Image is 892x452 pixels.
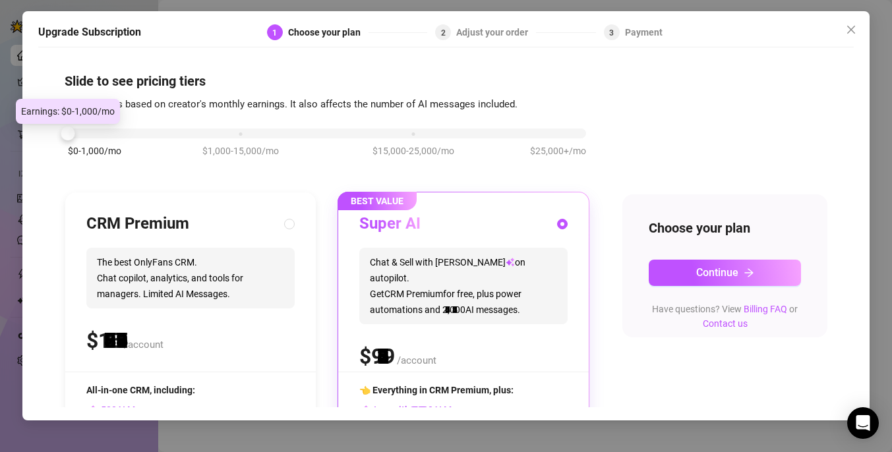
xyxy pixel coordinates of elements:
[359,344,395,369] span: $
[359,405,487,415] span: Izzy with AI Messages
[86,328,122,353] span: $
[272,28,277,38] span: 1
[359,248,568,324] span: Chat & Sell with [PERSON_NAME] on autopilot. Get CRM Premium for free, plus power automations and...
[652,304,798,329] span: Have questions? View or
[68,144,121,158] span: $0-1,000/mo
[65,72,827,90] h4: Slide to see pricing tiers
[86,405,170,415] span: AI Messages
[841,24,862,35] span: Close
[841,19,862,40] button: Close
[397,354,436,366] span: /account
[372,144,454,158] span: $15,000-25,000/mo
[86,213,189,235] h3: CRM Premium
[530,144,586,158] span: $25,000+/mo
[847,407,879,439] div: Open Intercom Messenger
[338,192,417,210] span: BEST VALUE
[625,24,663,40] div: Payment
[65,98,518,110] span: Our pricing is based on creator's monthly earnings. It also affects the number of AI messages inc...
[846,24,856,35] span: close
[456,24,536,40] div: Adjust your order
[86,385,195,395] span: All-in-one CRM, including:
[86,248,295,308] span: The best OnlyFans CRM. Chat copilot, analytics, and tools for managers. Limited AI Messages.
[696,266,738,279] span: Continue
[359,385,514,395] span: 👈 Everything in CRM Premium, plus:
[649,260,801,286] button: Continuearrow-right
[649,219,801,237] h4: Choose your plan
[16,99,120,124] div: Earnings: $0-1,000/mo
[744,304,787,314] a: Billing FAQ
[744,268,754,278] span: arrow-right
[124,339,164,351] span: /account
[703,318,748,329] a: Contact us
[441,28,446,38] span: 2
[359,213,421,235] h3: Super AI
[609,28,614,38] span: 3
[202,144,279,158] span: $1,000-15,000/mo
[38,24,141,40] h5: Upgrade Subscription
[288,24,369,40] div: Choose your plan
